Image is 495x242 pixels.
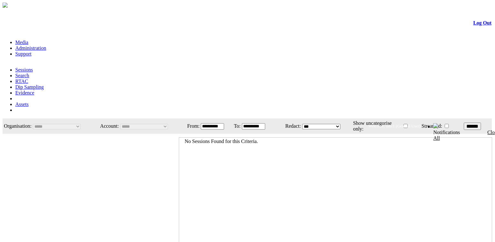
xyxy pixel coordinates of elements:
[15,84,44,90] a: Dip Sampling
[15,73,29,78] a: Search
[273,119,301,133] td: Redact:
[183,119,200,133] td: From:
[231,119,241,133] td: To:
[15,102,29,107] a: Assets
[185,139,258,144] span: No Sessions Found for this Criteria.
[353,120,392,132] span: Show uncategorise only:
[433,130,479,141] div: Notifications
[15,90,34,95] a: Evidence
[473,20,491,26] a: Log Out
[15,67,33,72] a: Sessions
[15,79,28,84] a: RTAC
[368,124,420,128] span: Welcome, user1 (General User)
[15,45,46,51] a: Administration
[3,3,8,8] img: arrow-3.png
[3,119,32,133] td: Organisation:
[15,51,32,57] a: Support
[15,40,28,45] a: Media
[433,123,438,128] img: bell24.png
[95,119,119,133] td: Account:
